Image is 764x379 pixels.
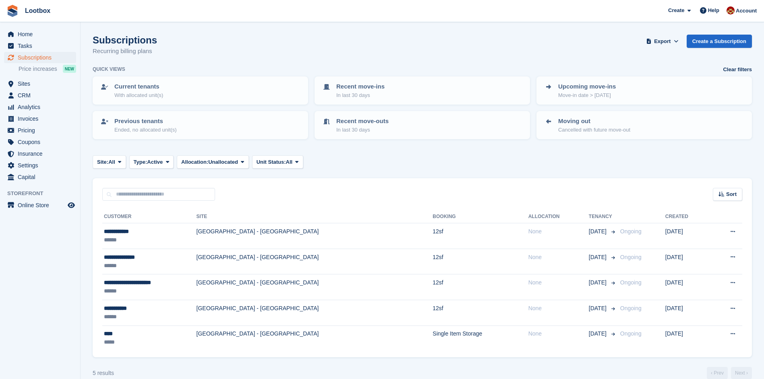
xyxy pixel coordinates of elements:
span: Tasks [18,40,66,51]
td: [GEOGRAPHIC_DATA] - [GEOGRAPHIC_DATA] [197,249,433,274]
span: Coupons [18,136,66,148]
button: Type: Active [129,155,174,169]
a: menu [4,113,76,124]
td: [DATE] [665,223,710,249]
div: None [528,330,589,338]
p: Moving out [558,117,630,126]
span: Account [736,7,757,15]
a: menu [4,40,76,51]
span: Type: [134,158,147,166]
button: Site: All [93,155,126,169]
span: Home [18,29,66,40]
span: Insurance [18,148,66,159]
div: 5 results [93,369,114,377]
td: [GEOGRAPHIC_DATA] - [GEOGRAPHIC_DATA] [197,223,433,249]
span: Invoices [18,113,66,124]
span: CRM [18,90,66,101]
a: Current tenants With allocated unit(s) [93,77,307,104]
div: None [528,304,589,313]
p: Ended, no allocated unit(s) [114,126,177,134]
span: Export [654,37,671,45]
a: menu [4,171,76,183]
td: 12sf [433,223,528,249]
td: [DATE] [665,325,710,351]
a: menu [4,78,76,89]
span: Create [668,6,684,14]
td: [GEOGRAPHIC_DATA] - [GEOGRAPHIC_DATA] [197,274,433,300]
th: Created [665,210,710,223]
span: [DATE] [589,278,608,287]
span: Online Store [18,200,66,211]
nav: Page [705,367,754,379]
p: In last 30 days [336,126,389,134]
span: All [108,158,115,166]
a: Next [731,367,752,379]
p: Cancelled with future move-out [558,126,630,134]
span: Site: [97,158,108,166]
td: 12sf [433,300,528,325]
a: menu [4,125,76,136]
button: Export [645,35,680,48]
h1: Subscriptions [93,35,157,45]
span: [DATE] [589,253,608,262]
td: 12sf [433,274,528,300]
span: Ongoing [620,330,642,337]
p: In last 30 days [336,91,385,99]
td: [DATE] [665,300,710,325]
span: Ongoing [620,254,642,260]
div: None [528,278,589,287]
div: None [528,227,589,236]
span: Unit Status: [257,158,286,166]
span: Unallocated [208,158,238,166]
button: Unit Status: All [252,155,303,169]
td: [GEOGRAPHIC_DATA] - [GEOGRAPHIC_DATA] [197,325,433,351]
a: Recent move-ins In last 30 days [315,77,529,104]
td: [DATE] [665,249,710,274]
span: Price increases [19,65,57,73]
span: [DATE] [589,330,608,338]
a: Lootbox [22,4,54,17]
a: Previous [707,367,728,379]
span: All [286,158,293,166]
span: Sites [18,78,66,89]
span: Ongoing [620,305,642,311]
a: menu [4,160,76,171]
span: Active [147,158,163,166]
a: menu [4,101,76,113]
p: Recent move-ins [336,82,385,91]
p: Current tenants [114,82,163,91]
span: Pricing [18,125,66,136]
td: Single Item Storage [433,325,528,351]
div: None [528,253,589,262]
td: [DATE] [665,274,710,300]
span: Ongoing [620,228,642,235]
span: Analytics [18,101,66,113]
span: Ongoing [620,279,642,286]
td: 12sf [433,249,528,274]
a: Create a Subscription [687,35,752,48]
a: Price increases NEW [19,64,76,73]
p: Upcoming move-ins [558,82,616,91]
img: stora-icon-8386f47178a22dfd0bd8f6a31ec36ba5ce8667c1dd55bd0f319d3a0aa187defe.svg [6,5,19,17]
span: Capital [18,171,66,183]
th: Tenancy [589,210,617,223]
a: Recent move-outs In last 30 days [315,112,529,138]
a: menu [4,52,76,63]
span: Allocation: [181,158,208,166]
span: Subscriptions [18,52,66,63]
p: Previous tenants [114,117,177,126]
a: menu [4,200,76,211]
p: Move-in date > [DATE] [558,91,616,99]
img: Chad Brown [727,6,735,14]
a: menu [4,90,76,101]
th: Allocation [528,210,589,223]
a: Previous tenants Ended, no allocated unit(s) [93,112,307,138]
a: menu [4,148,76,159]
span: Help [708,6,719,14]
button: Allocation: Unallocated [177,155,249,169]
th: Site [197,210,433,223]
td: [GEOGRAPHIC_DATA] - [GEOGRAPHIC_DATA] [197,300,433,325]
a: menu [4,136,76,148]
a: Upcoming move-ins Move-in date > [DATE] [537,77,751,104]
a: menu [4,29,76,40]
